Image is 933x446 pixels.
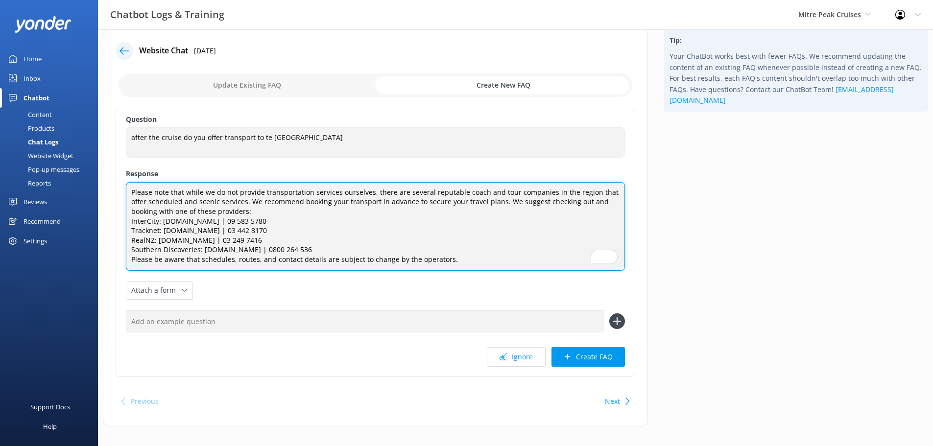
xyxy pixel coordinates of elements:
h4: Website Chat [139,45,188,57]
div: Inbox [24,69,41,88]
img: yonder-white-logo.png [15,16,71,32]
a: Reports [6,176,98,190]
h4: Tip: [670,35,922,46]
label: Question [126,114,625,125]
span: Attach a form [131,285,182,296]
p: [DATE] [194,46,216,56]
div: Support Docs [30,397,70,417]
div: Reviews [24,192,47,211]
h3: Chatbot Logs & Training [110,7,224,23]
button: Next [605,392,620,411]
p: Your ChatBot works best with fewer FAQs. We recommend updating the content of an existing FAQ whe... [670,51,922,106]
div: Products [6,121,54,135]
label: Response [126,168,625,179]
div: Reports [6,176,51,190]
button: Create FAQ [551,347,625,367]
div: Help [43,417,57,436]
div: Recommend [24,211,61,231]
div: Home [24,49,42,69]
div: Chatbot [24,88,49,108]
a: [EMAIL_ADDRESS][DOMAIN_NAME] [670,85,894,105]
div: Pop-up messages [6,163,79,176]
a: Website Widget [6,149,98,163]
span: Mitre Peak Cruises [798,10,861,19]
input: Add an example question [126,310,604,332]
textarea: after the cruise do you offer transport to te [GEOGRAPHIC_DATA] [126,127,625,158]
div: Settings [24,231,47,251]
a: Content [6,108,98,121]
a: Chat Logs [6,135,98,149]
div: Content [6,108,52,121]
div: Website Widget [6,149,73,163]
button: Ignore [487,347,546,367]
a: Products [6,121,98,135]
div: Chat Logs [6,135,58,149]
a: Pop-up messages [6,163,98,176]
textarea: To enrich screen reader interactions, please activate Accessibility in Grammarly extension settings [126,182,625,271]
